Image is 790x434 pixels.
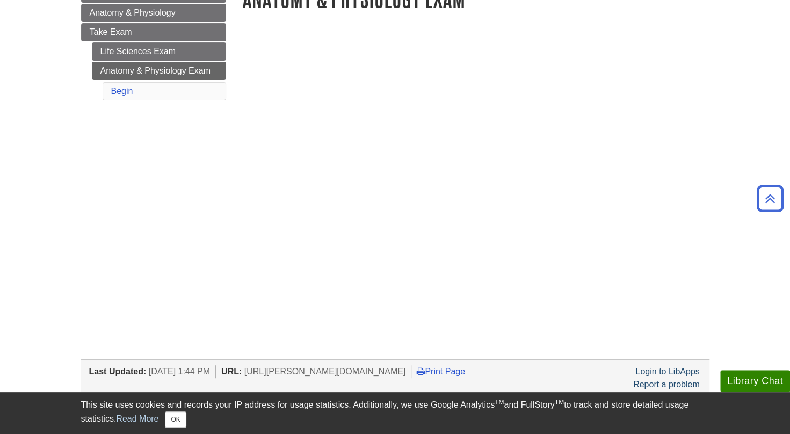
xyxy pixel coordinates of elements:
[81,4,226,22] a: Anatomy & Physiology
[92,62,226,80] a: Anatomy & Physiology Exam
[633,380,700,389] a: Report a problem
[165,411,186,428] button: Close
[495,399,504,406] sup: TM
[221,367,242,376] span: URL:
[242,36,709,273] iframe: Science Success: Anatomy & Physiology (A & P) Exam
[90,27,132,37] span: Take Exam
[90,8,176,17] span: Anatomy & Physiology
[720,370,790,392] button: Library Chat
[417,367,425,375] i: Print Page
[753,191,787,206] a: Back to Top
[149,367,210,376] span: [DATE] 1:44 PM
[111,86,133,96] a: Begin
[116,414,158,423] a: Read More
[92,42,226,61] a: Life Sciences Exam
[244,367,406,376] span: [URL][PERSON_NAME][DOMAIN_NAME]
[81,23,226,41] a: Take Exam
[555,399,564,406] sup: TM
[81,399,709,428] div: This site uses cookies and records your IP address for usage statistics. Additionally, we use Goo...
[635,367,699,376] a: Login to LibApps
[417,367,465,376] a: Print Page
[89,367,147,376] span: Last Updated:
